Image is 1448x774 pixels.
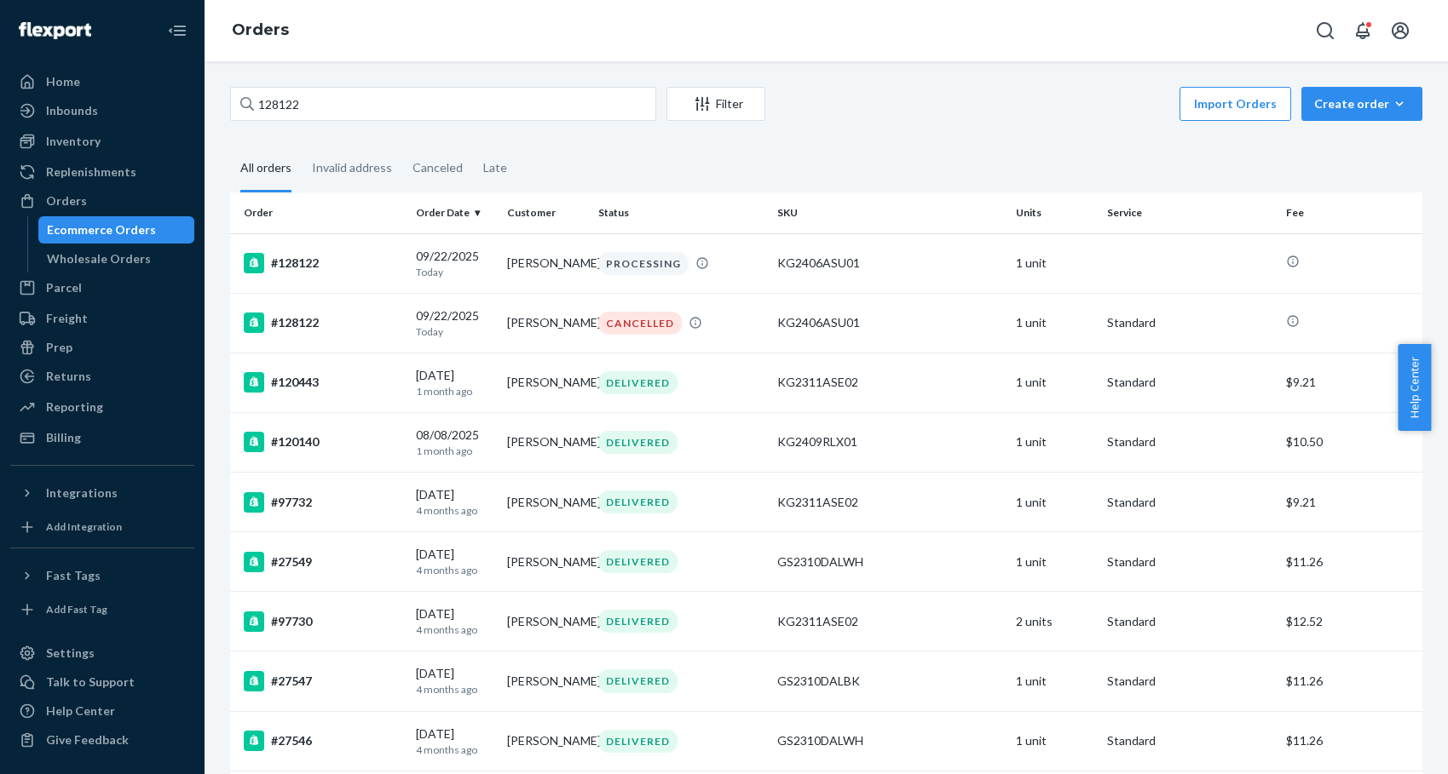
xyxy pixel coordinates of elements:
div: Fast Tags [46,567,101,584]
div: DELIVERED [598,550,678,573]
a: Inbounds [10,97,194,124]
div: KG2311ASE02 [777,494,1002,511]
a: Replenishments [10,158,194,186]
td: $11.26 [1279,532,1422,592]
td: $9.21 [1279,353,1422,412]
a: Help Center [10,697,194,725]
button: Open Search Box [1308,14,1342,48]
p: Today [416,265,493,279]
a: Add Integration [10,513,194,541]
a: Inventory [10,128,194,155]
div: #128122 [244,312,402,333]
th: Status [591,192,770,233]
a: Billing [10,424,194,451]
p: Standard [1107,494,1272,511]
th: Service [1100,192,1279,233]
img: Flexport logo [19,22,91,39]
a: Wholesale Orders [38,245,195,272]
div: DELIVERED [598,490,678,513]
div: Add Integration [46,519,122,534]
div: #97730 [244,611,402,632]
td: 1 unit [1009,651,1100,711]
div: #120140 [244,432,402,452]
div: Prep [46,339,72,356]
td: $12.52 [1279,592,1422,651]
th: Units [1009,192,1100,233]
button: Filter [666,87,765,121]
div: GS2310DALWH [777,553,1002,570]
div: All orders [240,146,291,192]
div: [DATE] [416,725,493,757]
button: Create order [1301,87,1422,121]
div: CANCELLED [598,312,682,335]
p: Standard [1107,433,1272,450]
button: Open notifications [1346,14,1380,48]
a: Ecommerce Orders [38,216,195,244]
div: Add Fast Tag [46,602,107,616]
div: Invalid address [312,146,392,190]
div: DELIVERED [598,371,678,394]
th: Fee [1279,192,1422,233]
ol: breadcrumbs [218,6,303,55]
div: GS2310DALBK [777,673,1002,690]
div: #120443 [244,372,402,393]
button: Help Center [1398,344,1431,431]
div: 09/22/2025 [416,307,493,339]
p: 4 months ago [416,503,493,518]
div: DELIVERED [598,610,678,633]
td: [PERSON_NAME] [500,532,591,592]
button: Give Feedback [10,726,194,754]
a: Home [10,68,194,95]
td: 1 unit [1009,473,1100,532]
div: [DATE] [416,605,493,637]
p: 1 month ago [416,444,493,458]
div: 08/08/2025 [416,427,493,458]
button: Import Orders [1180,87,1291,121]
div: Customer [507,205,585,220]
div: #27549 [244,552,402,572]
a: Freight [10,305,194,332]
a: Reporting [10,393,194,421]
td: 1 unit [1009,293,1100,353]
div: DELIVERED [598,730,678,753]
p: 4 months ago [416,682,493,697]
p: Standard [1107,613,1272,630]
td: [PERSON_NAME] [500,711,591,771]
a: Parcel [10,274,194,301]
div: [DATE] [416,665,493,697]
div: #97732 [244,492,402,513]
th: Order [230,192,409,233]
p: Standard [1107,314,1272,331]
div: Orders [46,192,87,209]
a: Prep [10,334,194,361]
th: Order Date [409,192,500,233]
div: KG2311ASE02 [777,374,1002,391]
div: #128122 [244,253,402,273]
div: Help Center [46,702,115,720]
div: Filter [667,95,764,112]
td: [PERSON_NAME] [500,233,591,293]
div: Integrations [46,484,118,502]
div: Billing [46,429,81,446]
div: PROCESSING [598,252,689,275]
p: 4 months ago [416,622,493,637]
div: Returns [46,368,91,385]
div: Reporting [46,398,103,416]
td: $10.50 [1279,412,1422,472]
div: Freight [46,310,88,327]
div: [DATE] [416,486,493,518]
button: Fast Tags [10,562,194,589]
div: Late [483,146,507,190]
div: KG2311ASE02 [777,613,1002,630]
div: GS2310DALWH [777,732,1002,749]
td: $11.26 [1279,651,1422,711]
a: Add Fast Tag [10,596,194,623]
button: Open account menu [1383,14,1417,48]
a: Orders [10,187,194,215]
div: Give Feedback [46,731,129,748]
button: Close Navigation [160,14,194,48]
td: 1 unit [1009,532,1100,592]
div: DELIVERED [598,669,678,692]
th: SKU [770,192,1009,233]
